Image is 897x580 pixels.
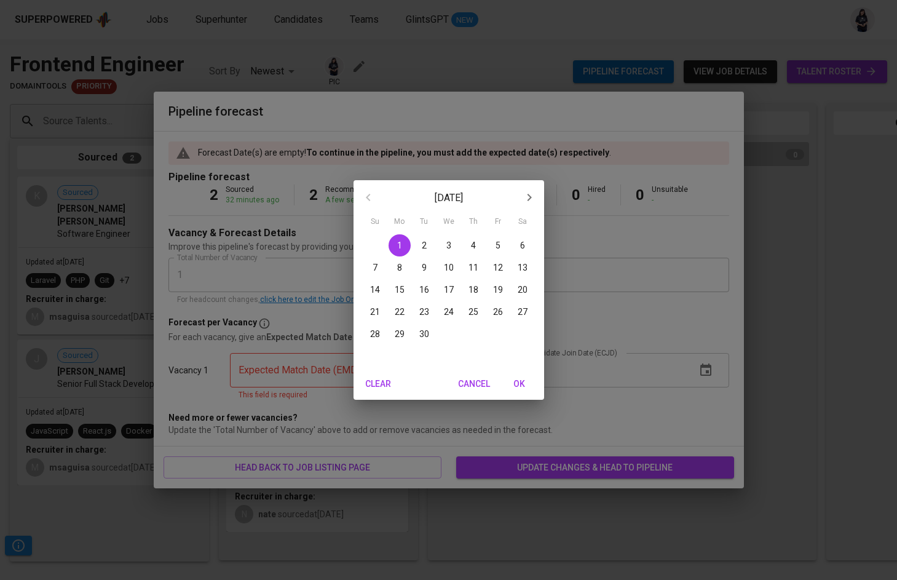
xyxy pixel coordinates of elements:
p: 28 [370,328,380,340]
button: 8 [389,256,411,279]
button: Cancel [453,373,495,395]
button: 1 [389,234,411,256]
p: 13 [518,261,528,274]
span: Tu [413,216,435,228]
button: 3 [438,234,460,256]
p: 21 [370,306,380,318]
button: 5 [487,234,509,256]
p: 25 [468,306,478,318]
p: 14 [370,284,380,296]
p: 20 [518,284,528,296]
button: 7 [364,256,386,279]
button: Clear [358,373,398,395]
button: 13 [512,256,534,279]
p: 3 [446,239,451,252]
button: 11 [462,256,484,279]
span: We [438,216,460,228]
p: [DATE] [383,191,515,205]
p: 11 [468,261,478,274]
span: OK [505,376,534,392]
p: 17 [444,284,454,296]
p: 18 [468,284,478,296]
button: 29 [389,323,411,345]
p: 5 [496,239,500,252]
button: 12 [487,256,509,279]
button: 4 [462,234,484,256]
p: 16 [419,284,429,296]
p: 9 [422,261,427,274]
button: 6 [512,234,534,256]
button: 21 [364,301,386,323]
span: Sa [512,216,534,228]
span: Fr [487,216,509,228]
button: 9 [413,256,435,279]
p: 15 [395,284,405,296]
button: 25 [462,301,484,323]
button: 24 [438,301,460,323]
button: 17 [438,279,460,301]
span: Cancel [458,376,490,392]
p: 2 [422,239,427,252]
p: 8 [397,261,402,274]
p: 26 [493,306,503,318]
p: 10 [444,261,454,274]
button: 10 [438,256,460,279]
p: 27 [518,306,528,318]
p: 29 [395,328,405,340]
button: 2 [413,234,435,256]
p: 12 [493,261,503,274]
p: 6 [520,239,525,252]
p: 1 [397,239,402,252]
button: 26 [487,301,509,323]
button: 14 [364,279,386,301]
p: 30 [419,328,429,340]
span: Su [364,216,386,228]
span: Mo [389,216,411,228]
button: 16 [413,279,435,301]
button: 19 [487,279,509,301]
button: 30 [413,323,435,345]
button: 15 [389,279,411,301]
button: 18 [462,279,484,301]
p: 19 [493,284,503,296]
button: 22 [389,301,411,323]
p: 7 [373,261,377,274]
p: 22 [395,306,405,318]
p: 24 [444,306,454,318]
button: 23 [413,301,435,323]
p: 23 [419,306,429,318]
button: OK [500,373,539,395]
button: 27 [512,301,534,323]
button: 28 [364,323,386,345]
p: 4 [471,239,476,252]
span: Th [462,216,484,228]
button: 20 [512,279,534,301]
span: Clear [363,376,393,392]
